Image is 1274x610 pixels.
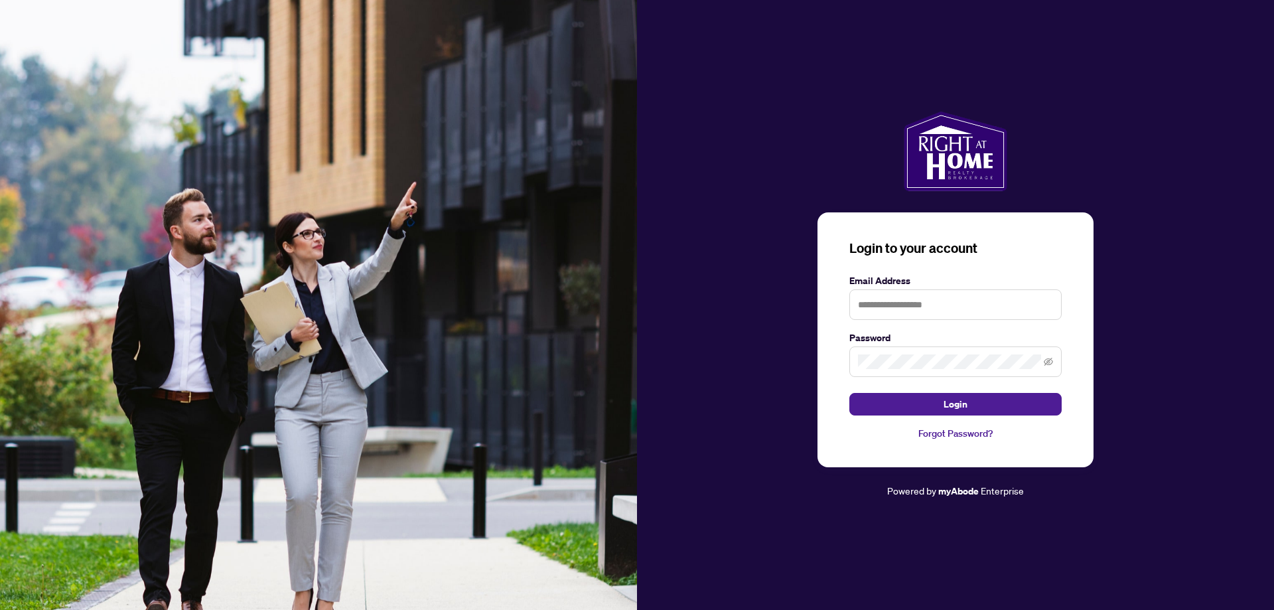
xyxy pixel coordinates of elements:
label: Password [849,331,1062,345]
span: Powered by [887,485,936,496]
a: Forgot Password? [849,426,1062,441]
span: Enterprise [981,485,1024,496]
button: Login [849,393,1062,416]
span: eye-invisible [1044,357,1053,366]
a: myAbode [938,484,979,498]
h3: Login to your account [849,239,1062,258]
img: ma-logo [904,112,1007,191]
span: Login [944,394,967,415]
label: Email Address [849,273,1062,288]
